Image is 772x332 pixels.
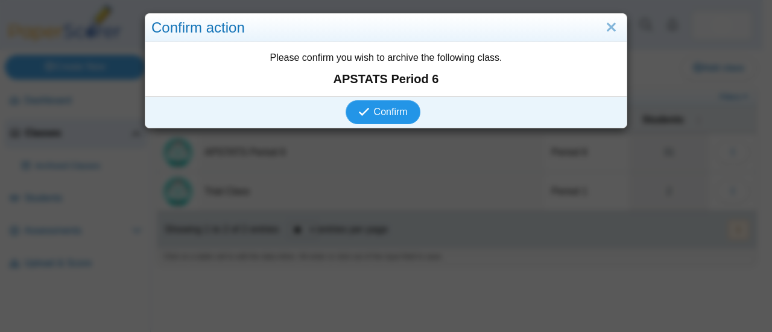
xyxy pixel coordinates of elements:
strong: APSTATS Period 6 [151,70,621,87]
a: Close [602,17,621,38]
div: Confirm action [145,14,627,42]
button: Confirm [346,100,420,124]
div: Please confirm you wish to archive the following class. [145,42,627,96]
span: Confirm [374,107,408,117]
